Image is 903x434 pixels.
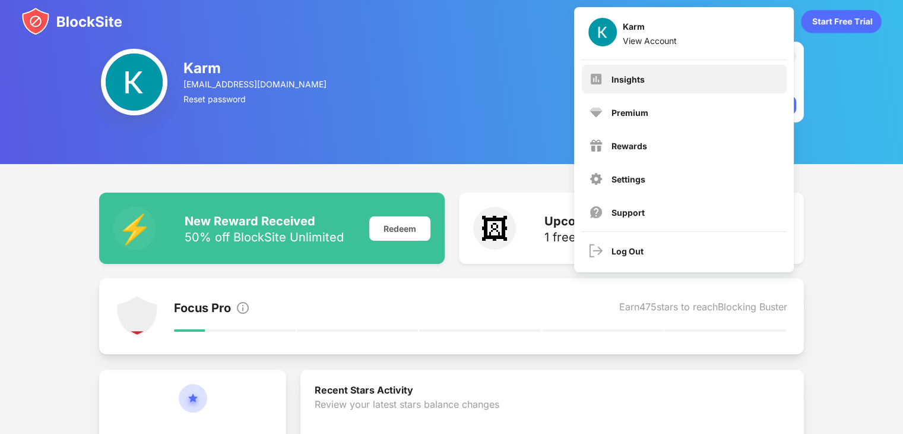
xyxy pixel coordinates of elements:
img: support.svg [589,205,603,219]
div: New Reward Received [185,214,344,228]
div: Focus Pro [174,301,231,317]
div: Log Out [611,246,644,256]
img: menu-settings.svg [589,172,603,186]
img: premium.svg [589,105,603,119]
div: Support [611,207,645,218]
div: [EMAIL_ADDRESS][DOMAIN_NAME] [183,79,328,89]
div: Earn 475 stars to reach Blocking Buster [619,301,787,317]
img: info.svg [236,301,250,315]
div: View Account [623,36,677,46]
div: Premium [611,108,648,118]
div: 🖼 [473,207,516,250]
div: animation [801,10,882,33]
img: circle-star.svg [179,384,207,427]
div: Settings [611,174,645,184]
img: blocksite-icon.svg [21,7,122,36]
div: Recent Stars Activity [315,384,790,398]
div: 1 free image [544,231,651,243]
div: Insights [611,74,645,84]
div: Review your latest stars balance changes [315,398,790,434]
img: menu-rewards.svg [589,139,603,153]
div: 50% off BlockSite Unlimited [185,231,344,243]
div: Karm [183,59,328,77]
div: Rewards [611,141,647,151]
div: Reset password [183,94,328,104]
img: menu-insights.svg [589,72,603,86]
div: Redeem [369,216,430,241]
div: Upcoming Reward [544,214,651,228]
img: logout.svg [589,244,603,258]
div: ⚡️ [113,207,156,250]
div: Karm [623,21,677,36]
img: ACg8ocJeSYryH0bCh_ZfZPbIB2BXSe1q4yh6Gz9-4d1myfXigvWBgQ=s96-c [101,49,167,115]
img: points-level-1.svg [116,295,159,338]
img: ACg8ocJeSYryH0bCh_ZfZPbIB2BXSe1q4yh6Gz9-4d1myfXigvWBgQ=s96-c [588,18,617,46]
